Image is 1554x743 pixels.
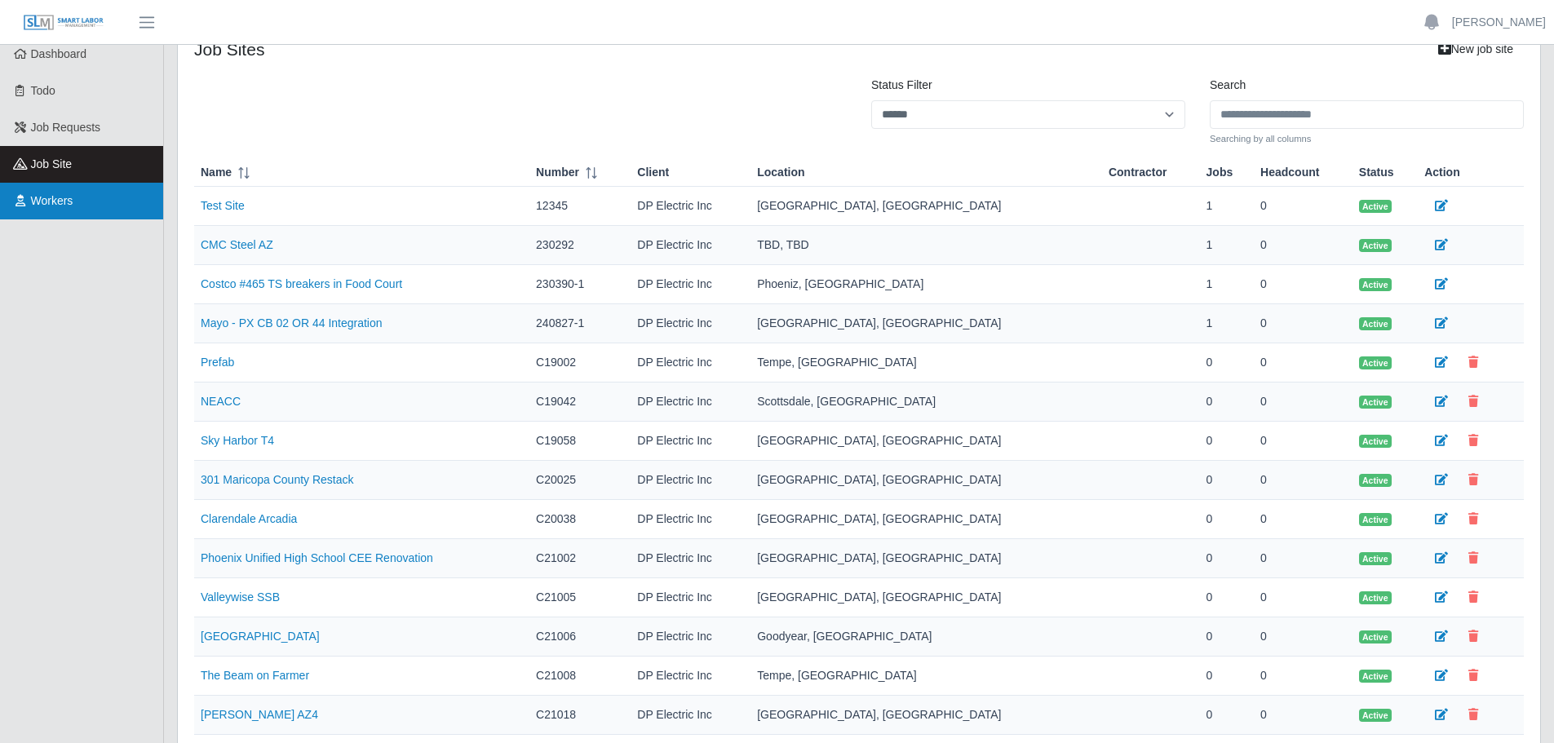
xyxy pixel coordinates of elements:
[536,164,579,181] span: Number
[1359,356,1392,369] span: Active
[1359,317,1392,330] span: Active
[750,500,1102,539] td: [GEOGRAPHIC_DATA], [GEOGRAPHIC_DATA]
[529,578,631,617] td: C21005
[750,578,1102,617] td: [GEOGRAPHIC_DATA], [GEOGRAPHIC_DATA]
[529,343,631,383] td: C19002
[631,187,750,226] td: DP Electric Inc
[201,590,280,604] a: Valleywise SSB
[1254,265,1353,304] td: 0
[631,500,750,539] td: DP Electric Inc
[637,164,669,181] span: Client
[201,434,274,447] a: Sky Harbor T4
[1200,696,1255,735] td: 0
[1359,670,1392,683] span: Active
[750,304,1102,343] td: [GEOGRAPHIC_DATA], [GEOGRAPHIC_DATA]
[1359,396,1392,409] span: Active
[201,708,318,721] a: [PERSON_NAME] AZ4
[1109,164,1167,181] span: Contractor
[1359,435,1392,448] span: Active
[201,199,245,212] a: Test Site
[529,383,631,422] td: C19042
[1359,474,1392,487] span: Active
[529,226,631,265] td: 230292
[750,422,1102,461] td: [GEOGRAPHIC_DATA], [GEOGRAPHIC_DATA]
[529,696,631,735] td: C21018
[1200,578,1255,617] td: 0
[631,657,750,696] td: DP Electric Inc
[631,343,750,383] td: DP Electric Inc
[1254,657,1353,696] td: 0
[201,238,273,251] a: CMC Steel AZ
[750,343,1102,383] td: Tempe, [GEOGRAPHIC_DATA]
[631,265,750,304] td: DP Electric Inc
[1200,500,1255,539] td: 0
[31,194,73,207] span: Workers
[529,422,631,461] td: C19058
[631,578,750,617] td: DP Electric Inc
[1254,226,1353,265] td: 0
[31,84,55,97] span: Todo
[1200,343,1255,383] td: 0
[1424,164,1460,181] span: Action
[201,473,354,486] a: 301 Maricopa County Restack
[1359,591,1392,604] span: Active
[1254,539,1353,578] td: 0
[529,187,631,226] td: 12345
[529,461,631,500] td: C20025
[1254,578,1353,617] td: 0
[1452,14,1546,31] a: [PERSON_NAME]
[201,356,234,369] a: Prefab
[1200,383,1255,422] td: 0
[631,461,750,500] td: DP Electric Inc
[631,422,750,461] td: DP Electric Inc
[1359,200,1392,213] span: Active
[201,277,402,290] a: Costco #465 TS breakers in Food Court
[1260,164,1319,181] span: Headcount
[31,121,101,134] span: Job Requests
[1359,709,1392,722] span: Active
[1254,383,1353,422] td: 0
[1200,657,1255,696] td: 0
[194,39,1185,60] h4: job sites
[1254,343,1353,383] td: 0
[1254,696,1353,735] td: 0
[750,617,1102,657] td: Goodyear, [GEOGRAPHIC_DATA]
[1428,35,1524,64] a: New job site
[201,316,383,329] a: Mayo - PX CB 02 OR 44 Integration
[871,77,932,94] label: Status Filter
[1200,304,1255,343] td: 1
[1359,164,1394,181] span: Status
[529,617,631,657] td: C21006
[750,461,1102,500] td: [GEOGRAPHIC_DATA], [GEOGRAPHIC_DATA]
[529,265,631,304] td: 230390-1
[750,265,1102,304] td: Phoeniz, [GEOGRAPHIC_DATA]
[529,539,631,578] td: C21002
[201,630,320,643] a: [GEOGRAPHIC_DATA]
[1200,226,1255,265] td: 1
[1254,461,1353,500] td: 0
[1359,239,1392,252] span: Active
[1200,617,1255,657] td: 0
[1254,422,1353,461] td: 0
[750,539,1102,578] td: [GEOGRAPHIC_DATA], [GEOGRAPHIC_DATA]
[201,551,433,564] a: Phoenix Unified High School CEE Renovation
[631,696,750,735] td: DP Electric Inc
[750,383,1102,422] td: Scottsdale, [GEOGRAPHIC_DATA]
[1254,500,1353,539] td: 0
[23,14,104,32] img: SLM Logo
[31,157,73,170] span: job site
[201,164,232,181] span: Name
[750,226,1102,265] td: TBD, TBD
[1210,77,1246,94] label: Search
[31,47,87,60] span: Dashboard
[1200,539,1255,578] td: 0
[1254,304,1353,343] td: 0
[201,669,309,682] a: The Beam on Farmer
[1200,265,1255,304] td: 1
[631,304,750,343] td: DP Electric Inc
[1359,278,1392,291] span: Active
[750,696,1102,735] td: [GEOGRAPHIC_DATA], [GEOGRAPHIC_DATA]
[631,383,750,422] td: DP Electric Inc
[1359,513,1392,526] span: Active
[529,657,631,696] td: C21008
